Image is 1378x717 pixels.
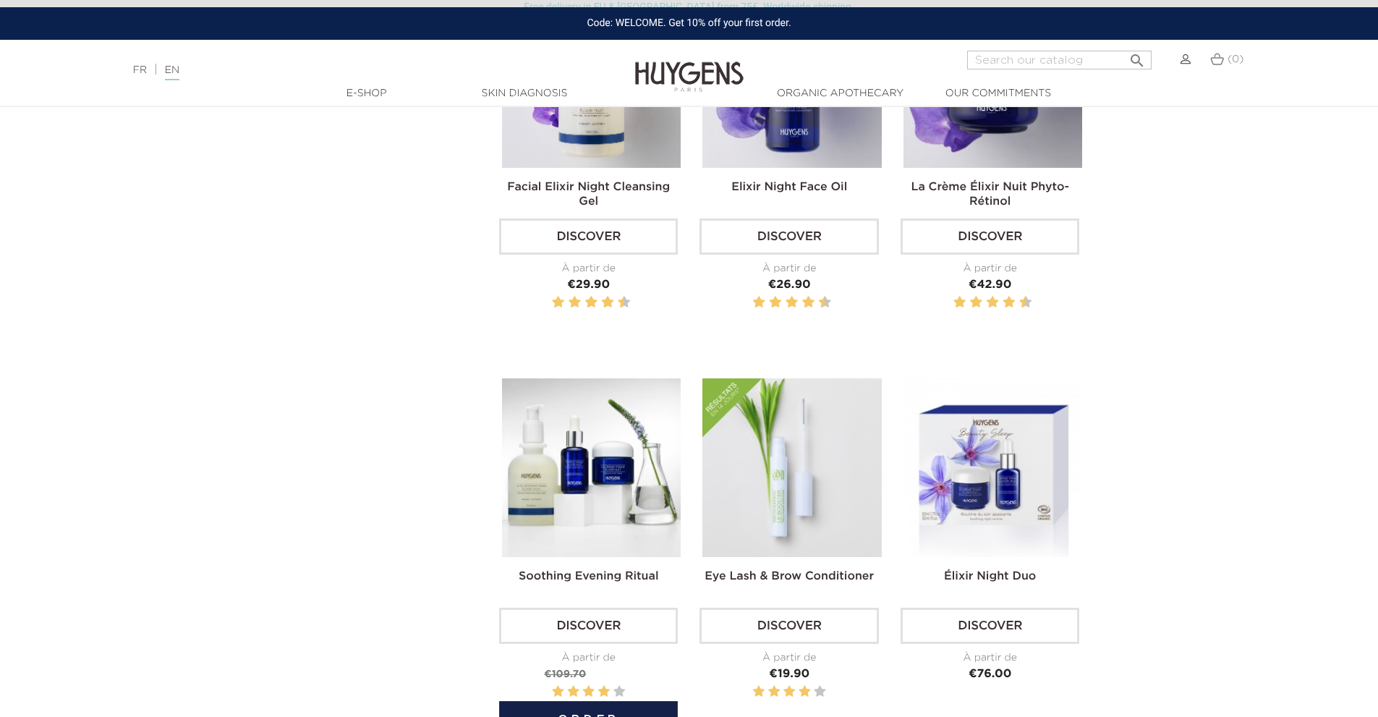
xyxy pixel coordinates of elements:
label: 3 [583,683,595,701]
label: 6 [587,294,595,312]
a: Discover [901,608,1079,644]
div: À partir de [499,650,678,666]
label: 1 [750,294,752,312]
a: Our commitments [926,86,1071,101]
label: 4 [973,294,980,312]
a: Facial Elixir Night Cleansing Gel [507,182,670,208]
label: 3 [783,683,795,701]
label: 2 [956,294,964,312]
label: 5 [582,294,584,312]
div: À partir de [499,261,678,276]
label: 4 [598,683,610,701]
label: 4 [571,294,579,312]
label: 10 [821,294,828,312]
span: €76.00 [969,669,1011,680]
label: 3 [766,294,768,312]
label: 5 [984,294,986,312]
span: €26.90 [768,279,811,291]
a: EN [165,65,179,80]
label: 8 [604,294,611,312]
label: 4 [772,294,779,312]
label: 9 [816,294,818,312]
a: Skin Diagnosis [452,86,597,101]
span: €42.90 [969,279,1011,291]
label: 10 [1022,294,1029,312]
label: 2 [755,294,762,312]
img: Huygens [635,38,744,94]
label: 7 [799,294,801,312]
span: €109.70 [544,669,586,679]
label: 5 [613,683,625,701]
label: 1 [950,294,953,312]
label: 9 [615,294,617,312]
div: À partir de [699,261,878,276]
label: 1 [552,683,563,701]
a: Discover [699,608,878,644]
label: 5 [783,294,785,312]
label: 7 [1000,294,1003,312]
a: Élixir Night Duo [944,571,1036,582]
span: (0) [1228,54,1243,64]
a: Organic Apothecary [768,86,913,101]
label: 2 [768,683,780,701]
label: 6 [989,294,996,312]
label: 8 [805,294,812,312]
div: À partir de [901,261,1079,276]
label: 3 [967,294,969,312]
label: 8 [1005,294,1013,312]
label: 2 [567,683,579,701]
i:  [1128,48,1146,65]
button:  [1124,46,1150,66]
label: 5 [814,683,825,701]
a: Discover [499,608,678,644]
label: 3 [566,294,568,312]
label: 2 [555,294,562,312]
img: Élixir Night Duo [903,378,1082,557]
span: €29.90 [567,279,610,291]
a: Discover [901,219,1079,255]
a: E-Shop [294,86,439,101]
div: | [126,61,563,79]
a: FR [133,65,147,75]
label: 4 [799,683,810,701]
label: 7 [599,294,601,312]
div: À partir de [699,650,878,666]
a: Discover [499,219,678,255]
label: 1 [549,294,551,312]
img: Eye Lash & Brow Conditioner [702,378,881,557]
input: Search [967,51,1152,69]
a: La Crème Élixir Nuit Phyto-Rétinol [911,182,1068,208]
label: 9 [1016,294,1018,312]
a: Soothing Evening Ritual [519,571,659,582]
label: 6 [788,294,796,312]
label: 10 [621,294,628,312]
a: Elixir Night Face Oil [731,182,847,193]
div: À partir de [901,650,1079,666]
span: €19.90 [769,669,809,680]
a: Discover [699,219,878,255]
label: 1 [753,683,765,701]
a: Eye Lash & Brow Conditioner [705,571,874,582]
